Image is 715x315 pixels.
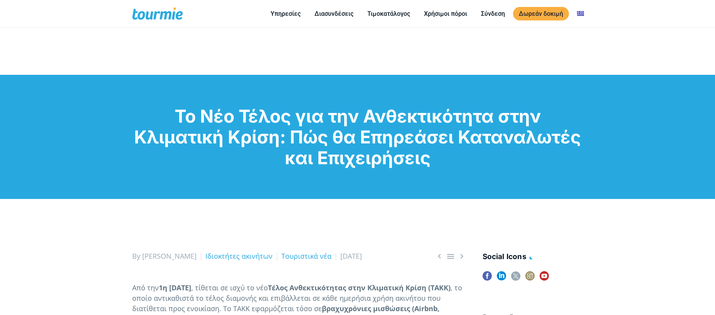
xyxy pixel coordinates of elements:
[457,251,466,261] a: 
[525,271,535,286] a: instagram
[418,9,473,19] a: Χρήσιμοι πόροι
[435,251,444,261] span: Previous post
[362,9,416,19] a: Τιμοκατάλογος
[446,251,455,261] a: 
[132,106,583,168] h1: Το Νέο Τέλος για την Ανθεκτικότητα στην Κλιματική Κρίση: Πώς θα Επηρεάσει Καταναλωτές και Επιχειρ...
[540,271,549,286] a: youtube
[483,251,583,264] h4: social icons
[475,9,511,19] a: Σύνδεση
[132,283,159,292] span: Από την
[159,283,191,292] b: 1η [DATE]
[191,283,268,292] span: , τίθεται σε ισχύ το νέο
[281,251,331,261] a: Τουριστικά νέα
[309,9,359,19] a: Διασυνδέσεις
[268,283,451,292] b: Τέλος Ανθεκτικότητας στην Κλιματική Κρίση (ΤΑΚΚ)
[340,251,362,261] span: [DATE]
[511,271,520,286] a: twitter
[132,283,462,313] span: , το οποίο αντικαθιστά το τέλος διαμονής και επιβάλλεται σε κάθε ημερήσια χρήση ακινήτου που διατ...
[457,251,466,261] span: Next post
[513,7,569,20] a: Δωρεάν δοκιμή
[435,251,444,261] a: 
[497,271,506,286] a: linkedin
[483,271,492,286] a: facebook
[205,251,273,261] a: Ιδιοκτήτες ακινήτων
[265,9,306,19] a: Υπηρεσίες
[132,251,197,261] span: By [PERSON_NAME]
